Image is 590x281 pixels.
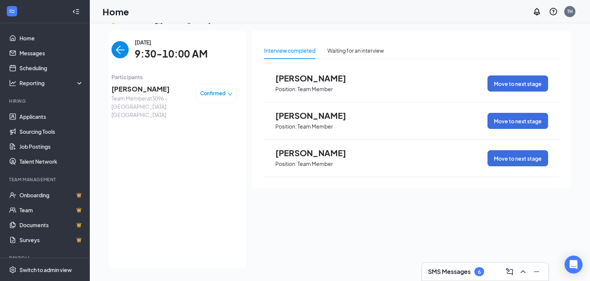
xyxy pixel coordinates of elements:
[275,73,358,83] span: [PERSON_NAME]
[72,8,80,15] svg: Collapse
[19,266,72,274] div: Switch to admin view
[19,232,83,247] a: SurveysCrown
[504,266,516,278] button: ComposeMessage
[532,7,541,16] svg: Notifications
[519,267,528,276] svg: ChevronUp
[297,123,333,130] p: Team Member
[9,176,82,183] div: Team Management
[111,94,190,119] span: Team Member at 3096 - [GEOGRAPHIC_DATA], [GEOGRAPHIC_DATA]
[275,123,297,130] p: Position:
[19,217,83,232] a: DocumentsCrown
[505,267,514,276] svg: ComposeMessage
[9,79,16,87] svg: Analysis
[531,266,542,278] button: Minimize
[9,266,16,274] svg: Settings
[8,7,16,15] svg: WorkstreamLogo
[19,31,83,46] a: Home
[135,46,208,62] span: 9:30-10:00 AM
[275,160,297,167] p: Position:
[111,41,129,58] button: back-button
[487,150,548,166] button: Move to next stage
[19,139,83,154] a: Job Postings
[9,255,82,261] div: Payroll
[9,98,82,104] div: Hiring
[275,148,358,158] span: [PERSON_NAME]
[111,73,236,81] span: Participants
[111,84,190,94] span: [PERSON_NAME]
[227,92,233,97] span: down
[264,46,315,55] div: Interview completed
[549,7,558,16] svg: QuestionInfo
[487,113,548,129] button: Move to next stage
[19,109,83,124] a: Applicants
[532,267,541,276] svg: Minimize
[478,269,481,275] div: 6
[19,203,83,217] a: TeamCrown
[19,79,84,87] div: Reporting
[567,8,573,15] div: TH
[487,75,548,92] button: Move to next stage
[19,154,83,169] a: Talent Network
[565,256,583,274] div: Open Intercom Messenger
[275,111,358,120] span: [PERSON_NAME]
[19,124,83,139] a: Sourcing Tools
[275,86,297,93] p: Position:
[327,46,384,55] div: Waiting for an interview
[297,86,333,93] p: Team Member
[19,61,83,75] a: Scheduling
[428,268,471,276] h3: SMS Messages
[103,5,129,18] h1: Home
[19,46,83,61] a: Messages
[517,266,529,278] button: ChevronUp
[200,90,226,97] span: Confirmed
[297,160,333,167] p: Team Member
[135,38,208,46] span: [DATE]
[19,188,83,203] a: OnboardingCrown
